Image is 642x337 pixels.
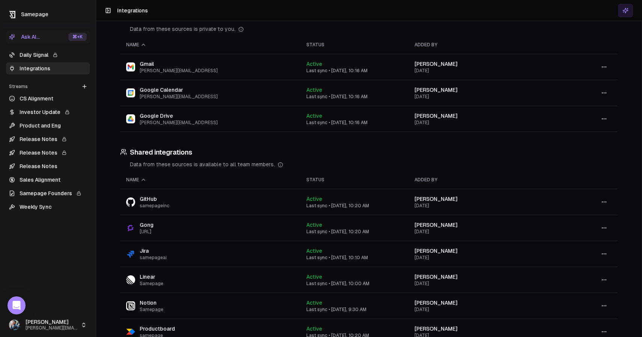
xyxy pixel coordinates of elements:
[68,33,87,41] div: ⌘ +K
[26,325,78,331] span: [PERSON_NAME][EMAIL_ADDRESS]
[126,177,294,183] div: Name
[6,93,90,105] a: CS Alignment
[130,161,618,168] div: Data from these sources is available to all team members.
[126,42,294,48] div: Name
[140,221,154,229] span: Gong
[140,195,169,203] span: GitHub
[414,196,458,202] span: [PERSON_NAME]
[140,60,218,68] span: Gmail
[6,106,90,118] a: Investor Update
[120,147,618,158] h3: Shared integrations
[414,255,547,261] div: [DATE]
[140,307,163,313] span: Samepage
[26,319,78,326] span: [PERSON_NAME]
[126,301,135,310] img: Notion
[414,281,547,287] div: [DATE]
[126,197,135,206] img: GitHub
[306,87,322,93] span: Active
[306,196,322,202] span: Active
[414,113,458,119] span: [PERSON_NAME]
[6,62,90,74] a: Integrations
[6,201,90,213] a: Weekly Sync
[306,203,402,209] div: Last sync • [DATE], 10:20 AM
[140,120,218,126] span: [PERSON_NAME][EMAIL_ADDRESS]
[414,274,458,280] span: [PERSON_NAME]
[126,62,135,71] img: Gmail
[6,160,90,172] a: Release Notes
[306,307,402,313] div: Last sync • [DATE], 9:30 AM
[6,316,90,334] button: [PERSON_NAME][PERSON_NAME][EMAIL_ADDRESS]
[306,42,402,48] div: Status
[414,61,458,67] span: [PERSON_NAME]
[9,33,40,41] div: Ask AI...
[306,274,322,280] span: Active
[414,326,458,332] span: [PERSON_NAME]
[6,80,90,93] div: Streams
[8,296,26,314] div: Open Intercom Messenger
[414,222,458,228] span: [PERSON_NAME]
[6,49,90,61] a: Daily Signal
[414,300,458,306] span: [PERSON_NAME]
[126,114,135,123] img: Google Drive
[414,68,547,74] div: [DATE]
[414,307,547,313] div: [DATE]
[126,327,135,336] img: Productboard
[306,300,322,306] span: Active
[306,255,402,261] div: Last sync • [DATE], 10:10 AM
[126,88,135,97] img: Google Calendar
[414,177,547,183] div: Added by
[140,203,169,209] span: samepageinc
[140,112,218,120] span: Google Drive
[306,326,322,332] span: Active
[6,187,90,199] a: Samepage Founders
[140,255,167,261] span: samepageai
[414,87,458,93] span: [PERSON_NAME]
[130,25,618,33] div: Data from these sources is private to you.
[21,11,48,17] span: Samepage
[306,68,402,74] div: Last sync • [DATE], 10:16 AM
[306,94,402,100] div: Last sync • [DATE], 10:16 AM
[306,61,322,67] span: Active
[414,248,458,254] span: [PERSON_NAME]
[306,229,402,235] div: Last sync • [DATE], 10:20 AM
[6,120,90,132] a: Product and Eng
[140,94,218,100] span: [PERSON_NAME][EMAIL_ADDRESS]
[306,222,322,228] span: Active
[414,120,547,126] div: [DATE]
[126,275,135,284] img: Linear
[126,249,135,258] img: Jira
[414,42,547,48] div: Added by
[306,113,322,119] span: Active
[414,229,547,235] div: [DATE]
[140,325,175,332] span: Productboard
[306,281,402,287] div: Last sync • [DATE], 10:00 AM
[117,7,148,14] h1: Integrations
[6,147,90,159] a: Release Notes
[414,94,547,100] div: [DATE]
[306,248,322,254] span: Active
[140,229,154,235] span: [URL]
[6,31,90,43] button: Ask AI...⌘+K
[6,133,90,145] a: Release Notes
[306,177,402,183] div: Status
[414,203,547,209] div: [DATE]
[140,273,163,281] span: Linear
[140,281,163,287] span: Samepage
[140,299,163,307] span: Notion
[140,86,218,94] span: Google Calendar
[140,68,218,74] span: [PERSON_NAME][EMAIL_ADDRESS]
[6,174,90,186] a: Sales Alignment
[306,120,402,126] div: Last sync • [DATE], 10:16 AM
[126,223,135,232] img: Gong
[140,247,167,255] span: Jira
[9,320,20,330] img: 1695405595226.jpeg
